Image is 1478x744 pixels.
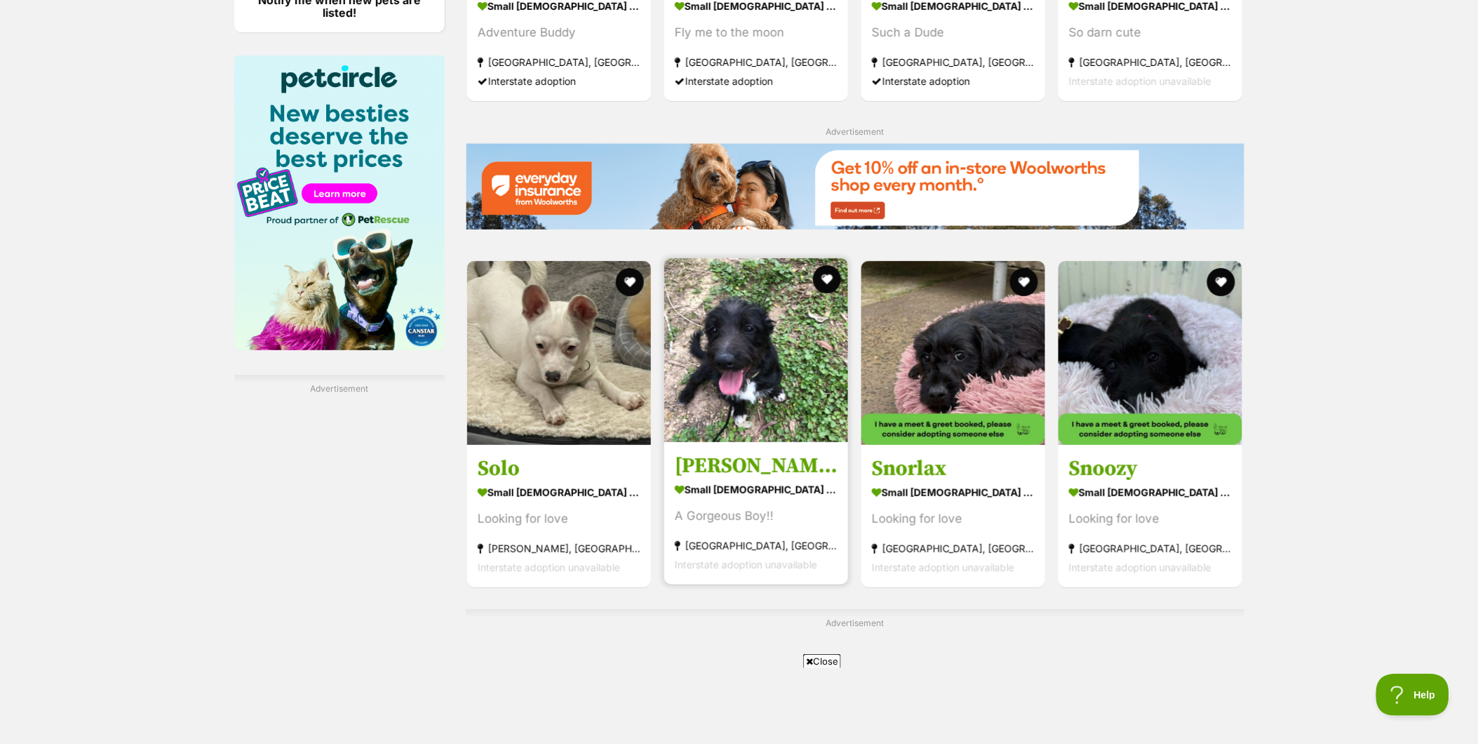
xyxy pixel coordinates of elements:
[1059,444,1242,587] a: Snoozy small [DEMOGRAPHIC_DATA] Dog Looking for love [GEOGRAPHIC_DATA], [GEOGRAPHIC_DATA] Interst...
[861,444,1045,587] a: Snorlax small [DEMOGRAPHIC_DATA] Dog Looking for love [GEOGRAPHIC_DATA], [GEOGRAPHIC_DATA] Inters...
[478,455,640,481] h3: Solo
[478,481,640,502] strong: small [DEMOGRAPHIC_DATA] Dog
[484,674,995,737] iframe: Advertisement
[872,481,1035,502] strong: small [DEMOGRAPHIC_DATA] Dog
[872,53,1035,72] strong: [GEOGRAPHIC_DATA], [GEOGRAPHIC_DATA]
[803,654,841,668] span: Close
[664,441,848,584] a: [PERSON_NAME] small [DEMOGRAPHIC_DATA] Dog A Gorgeous Boy!! [GEOGRAPHIC_DATA], [GEOGRAPHIC_DATA] ...
[466,143,1244,232] a: Everyday Insurance promotional banner
[675,452,838,479] h3: [PERSON_NAME]
[675,53,838,72] strong: [GEOGRAPHIC_DATA], [GEOGRAPHIC_DATA]
[675,506,838,525] div: A Gorgeous Boy!!
[872,538,1035,557] strong: [GEOGRAPHIC_DATA], [GEOGRAPHIC_DATA]
[1069,455,1232,481] h3: Snoozy
[467,444,651,587] a: Solo small [DEMOGRAPHIC_DATA] Dog Looking for love [PERSON_NAME], [GEOGRAPHIC_DATA] Interstate ad...
[1010,268,1038,296] button: favourite
[478,538,640,557] strong: [PERSON_NAME], [GEOGRAPHIC_DATA]
[478,509,640,528] div: Looking for love
[1069,481,1232,502] strong: small [DEMOGRAPHIC_DATA] Dog
[234,55,445,350] img: Pet Circle promo banner
[1069,509,1232,528] div: Looking for love
[813,265,841,293] button: favourite
[1059,261,1242,445] img: Snoozy - Poodle x Staffordshire Bull Terrier Dog
[478,72,640,91] div: Interstate adoption
[1069,23,1232,42] div: So darn cute
[478,561,620,573] span: Interstate adoption unavailable
[872,561,1014,573] span: Interstate adoption unavailable
[664,258,848,442] img: Royce - Poodle (Toy) Dog
[1069,561,1211,573] span: Interstate adoption unavailable
[478,53,640,72] strong: [GEOGRAPHIC_DATA], [GEOGRAPHIC_DATA]
[1069,75,1211,87] span: Interstate adoption unavailable
[861,261,1045,445] img: Snorlax - Poodle x Staffordshire Bull Terrier Dog
[675,72,838,91] div: Interstate adoption
[872,72,1035,91] div: Interstate adoption
[466,143,1244,230] img: Everyday Insurance promotional banner
[616,268,644,296] button: favourite
[675,558,817,570] span: Interstate adoption unavailable
[478,23,640,42] div: Adventure Buddy
[675,479,838,499] strong: small [DEMOGRAPHIC_DATA] Dog
[826,126,884,137] span: Advertisement
[675,536,838,554] strong: [GEOGRAPHIC_DATA], [GEOGRAPHIC_DATA]
[1069,538,1232,557] strong: [GEOGRAPHIC_DATA], [GEOGRAPHIC_DATA]
[467,261,651,445] img: Solo - Chihuahua Dog
[1376,674,1450,716] iframe: Help Scout Beacon - Open
[872,509,1035,528] div: Looking for love
[675,23,838,42] div: Fly me to the moon
[1208,268,1236,296] button: favourite
[872,455,1035,481] h3: Snorlax
[872,23,1035,42] div: Such a Dude
[1069,53,1232,72] strong: [GEOGRAPHIC_DATA], [GEOGRAPHIC_DATA]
